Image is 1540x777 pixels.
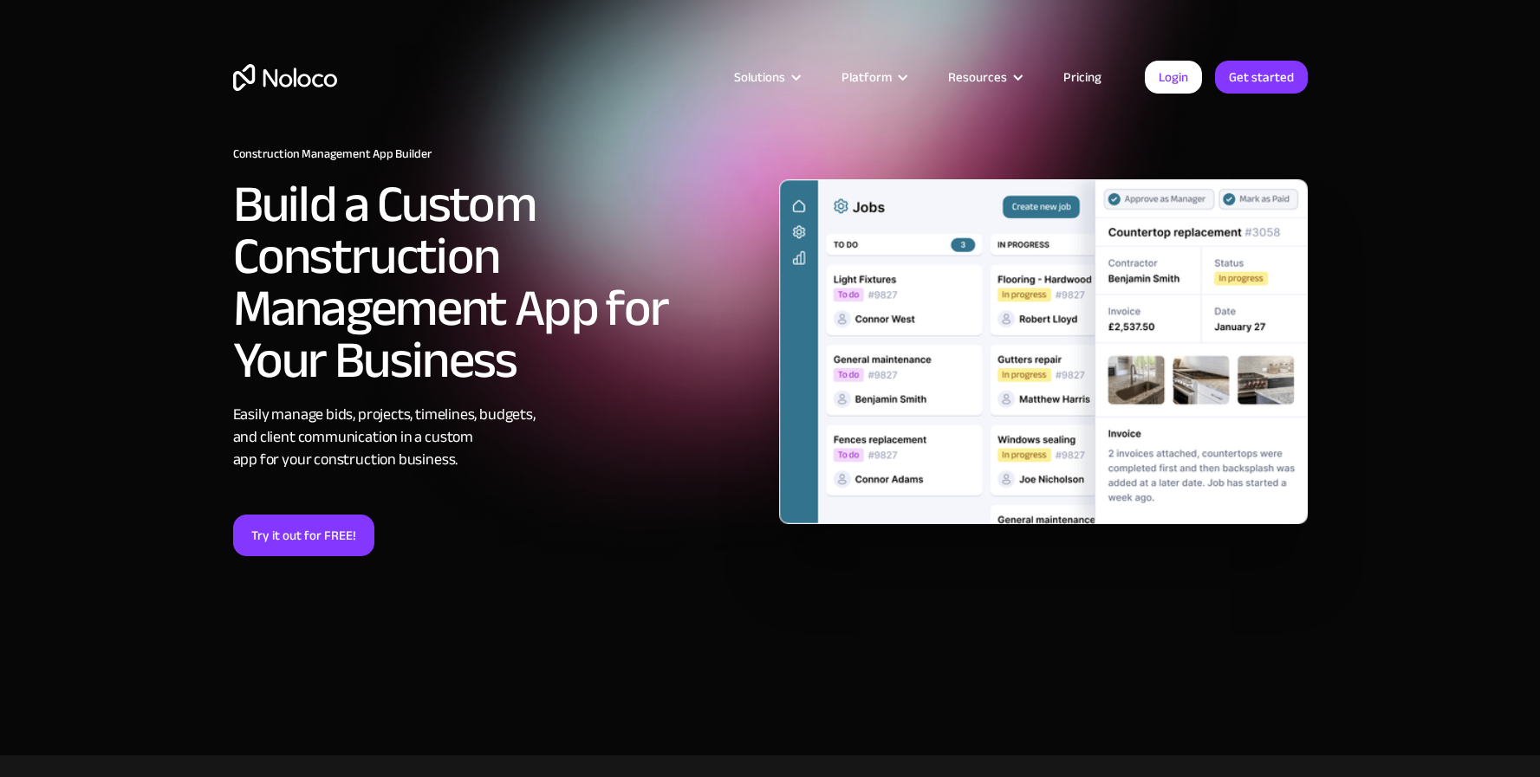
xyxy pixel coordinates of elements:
[1145,61,1202,94] a: Login
[734,66,785,88] div: Solutions
[233,404,762,471] div: Easily manage bids, projects, timelines, budgets, and client communication in a custom app for yo...
[820,66,926,88] div: Platform
[233,515,374,556] a: Try it out for FREE!
[1215,61,1308,94] a: Get started
[841,66,892,88] div: Platform
[712,66,820,88] div: Solutions
[926,66,1042,88] div: Resources
[948,66,1007,88] div: Resources
[233,64,337,91] a: home
[1042,66,1123,88] a: Pricing
[233,178,762,386] h2: Build a Custom Construction Management App for Your Business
